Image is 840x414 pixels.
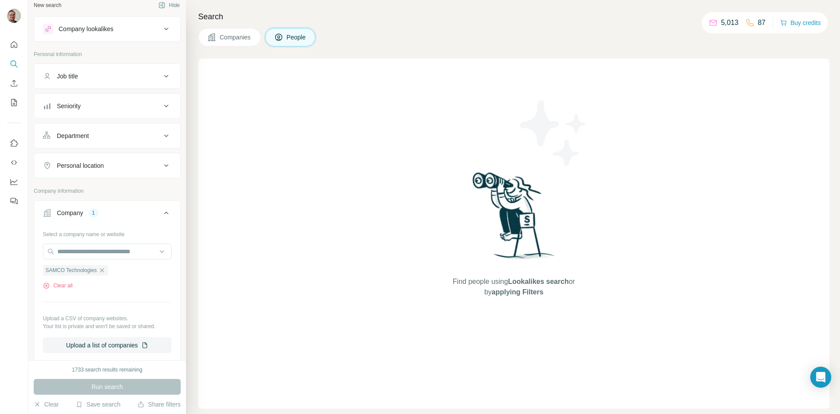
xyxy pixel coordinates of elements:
span: Companies [220,33,252,42]
span: Lookalikes search [508,278,569,285]
div: Seniority [57,102,80,110]
div: Select a company name or website [43,227,171,238]
button: My lists [7,95,21,110]
button: Department [34,125,180,146]
button: Job title [34,66,180,87]
button: Seniority [34,96,180,117]
span: Find people using or by [444,276,584,297]
p: Your list is private and won't be saved or shared. [43,322,171,330]
span: SAMCO Technologies [45,266,97,274]
img: Surfe Illustration - Stars [514,94,593,173]
div: Job title [57,72,78,81]
button: Save search [76,400,120,409]
p: Personal information [34,50,181,58]
button: Search [7,56,21,72]
div: 1733 search results remaining [72,366,143,374]
button: Use Surfe on LinkedIn [7,135,21,151]
button: Buy credits [780,17,821,29]
div: New search [34,1,61,9]
button: Personal location [34,155,180,176]
img: Surfe Illustration - Woman searching with binoculars [469,170,560,268]
span: applying Filters [492,288,543,296]
button: Enrich CSV [7,75,21,91]
p: 87 [758,18,766,28]
div: Company lookalikes [59,25,113,33]
div: Open Intercom Messenger [810,367,831,388]
div: Company [57,209,83,217]
button: Feedback [7,193,21,209]
img: Avatar [7,9,21,23]
p: 5,013 [721,18,738,28]
button: Share filters [137,400,181,409]
div: Personal location [57,161,104,170]
button: Upload a list of companies [43,337,171,353]
button: Clear [34,400,59,409]
div: 1 [88,209,98,217]
button: Dashboard [7,174,21,190]
button: Use Surfe API [7,155,21,170]
button: Quick start [7,37,21,53]
span: People [287,33,307,42]
button: Clear all [43,282,73,290]
button: Company1 [34,202,180,227]
div: Department [57,131,89,140]
p: Company information [34,187,181,195]
h4: Search [198,11,829,23]
button: Company lookalikes [34,18,180,39]
p: Upload a CSV of company websites. [43,315,171,322]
